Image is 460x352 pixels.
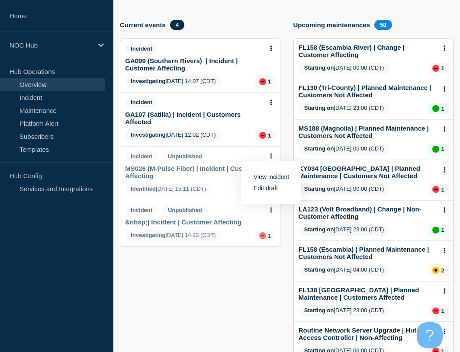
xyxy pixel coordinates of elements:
[259,78,266,85] div: down
[299,144,390,155] span: [DATE] 05:00 (CDT)
[125,44,158,54] span: Incident
[268,78,271,85] p: 1
[170,20,184,30] span: 4
[299,326,437,341] a: Routine Network Server Upgrade | Hut Door Access Controller | Non-Affecting
[441,65,444,71] p: 1
[162,151,208,161] span: Unpublished
[299,165,437,179] a: KY034 [GEOGRAPHIC_DATA] | Planned Maintenance | Customers Not Affected
[268,132,271,139] p: 1
[432,146,439,153] div: up
[131,186,156,192] span: Identified
[299,286,437,301] a: FL130 [GEOGRAPHIC_DATA] | Planned Maintenance | Customers Affected
[432,227,439,234] div: up
[131,232,165,238] span: Investigating
[125,111,263,125] a: GA107 (Satilla) | Incident | Customers Affected
[299,125,437,139] a: MS188 (Magnolia) | Planned Maintenance | Customers Not Affected
[254,185,278,192] a: Edit draft
[125,165,263,179] a: MS026 (M-Pulse Fiber) | Incident | Customer Affecting
[441,227,444,233] p: 1
[125,130,221,141] span: [DATE] 12:02 (CDT)
[304,105,334,111] span: Starting on
[125,205,158,215] span: Incident
[131,131,165,138] span: Investigating
[299,265,390,276] span: [DATE] 04:00 (CDT)
[125,76,221,87] span: [DATE] 14:07 (CDT)
[125,97,158,107] span: Incident
[432,105,439,112] div: up
[299,246,437,260] a: FL158 (Escambia) | Planned Maintenance | Customers Not Affected
[432,65,439,72] div: down
[254,173,289,180] a: View incident
[125,218,241,226] a: &nbsp;| Incident | Customer Affecting
[299,305,390,317] span: [DATE] 23:00 (CDT)
[125,230,221,241] span: [DATE] 14:12 (CDT)
[441,267,444,274] p: 2
[299,84,437,99] a: FL130 (Tri-County) | Planned Maintenance | Customers Not Affected
[441,146,444,152] p: 1
[299,63,390,74] span: [DATE] 00:00 (CDT)
[162,205,208,215] span: Unpublished
[304,145,334,152] span: Starting on
[304,64,334,71] span: Starting on
[304,266,334,273] span: Starting on
[432,186,439,193] div: down
[259,232,266,239] div: down
[441,106,444,112] p: 1
[304,186,334,192] span: Starting on
[374,20,392,30] span: 58
[131,78,165,84] span: Investigating
[441,186,444,193] p: 1
[268,233,271,239] p: 1
[125,151,158,161] span: Incident
[120,21,166,29] h4: Current events
[417,322,443,348] iframe: Help Scout Beacon - Open
[125,184,212,195] span: [DATE] 15:11 (CDT)
[259,132,266,139] div: down
[304,307,334,314] span: Starting on
[304,226,334,233] span: Starting on
[299,103,390,114] span: [DATE] 23:00 (CDT)
[293,21,370,29] h4: Upcoming maintenances
[432,307,439,314] div: down
[125,57,263,72] a: GA099 (Southern Rivers) | Incident | Customer Affecting
[10,42,93,49] p: NOC Hub
[299,44,437,58] a: FL158 (Escambia River) | Change | Customer Affecting
[299,205,437,220] a: LA123 (Volt Broadband) | Change | Non-Customer Affecting
[441,307,444,314] p: 1
[299,184,390,195] span: [DATE] 00:00 (CDT)
[432,267,439,274] div: affected
[299,224,390,236] span: [DATE] 23:00 (CDT)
